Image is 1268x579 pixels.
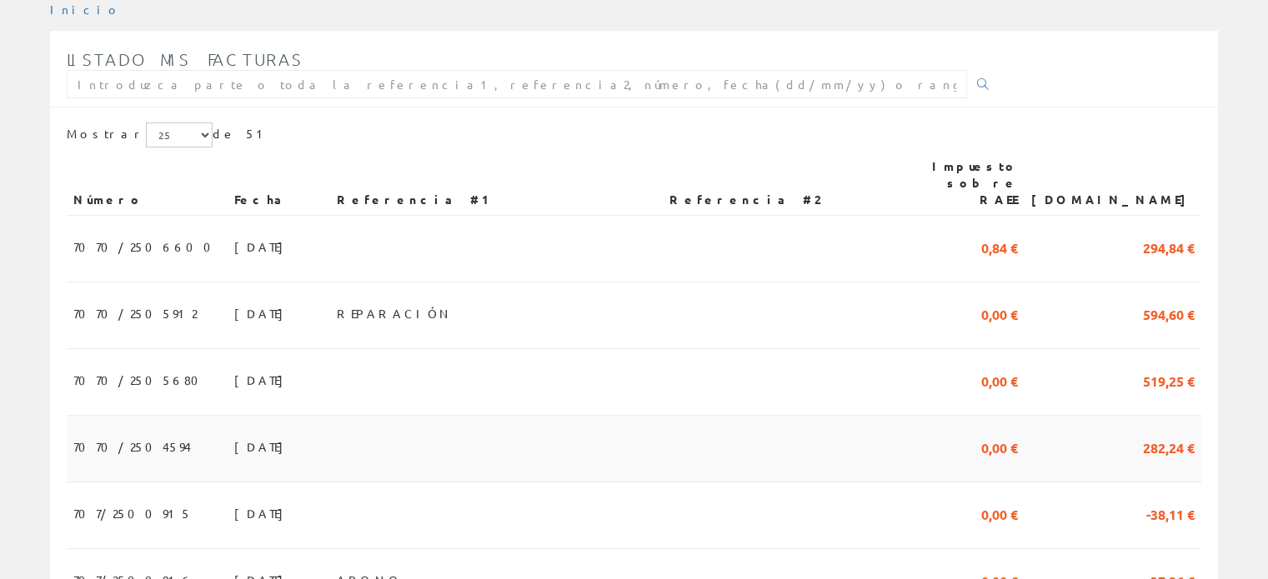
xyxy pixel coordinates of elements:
[981,372,1018,390] font: 0,00 €
[337,192,497,207] font: Referencia #1
[932,158,1018,207] font: Impuesto sobre RAEE
[234,239,292,254] font: [DATE]
[67,126,146,141] font: Mostrar
[1143,372,1195,390] font: 519,25 €
[234,506,292,521] font: [DATE]
[234,372,292,387] font: [DATE]
[1143,306,1195,323] font: 594,60 €
[213,126,270,141] font: de 51
[73,192,143,207] font: Número
[73,506,192,521] font: 707/2500915
[73,306,197,321] font: 7070/2505912
[234,439,292,454] font: [DATE]
[1031,192,1195,207] font: [DOMAIN_NAME]
[1143,439,1195,457] font: 282,24 €
[67,70,967,98] input: Introduzca parte o toda la referencia1, referencia2, número, fecha(dd/mm/yy) o rango de fechas(dd...
[1146,506,1195,523] font: -38,11 €
[50,2,121,17] a: Inicio
[73,372,208,387] font: 7070/2505680
[67,49,303,69] font: Listado mis facturas
[1143,239,1195,257] font: 294,84 €
[981,439,1018,457] font: 0,00 €
[981,506,1018,523] font: 0,00 €
[234,306,292,321] font: [DATE]
[981,239,1018,257] font: 0,84 €
[234,192,288,207] font: Fecha
[73,439,191,454] font: 7070/2504594
[669,192,819,207] font: Referencia #2
[337,306,453,321] font: REPARACIÓN
[146,122,213,147] select: Mostrar
[73,239,221,254] font: 7070/2506600
[981,306,1018,323] font: 0,00 €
